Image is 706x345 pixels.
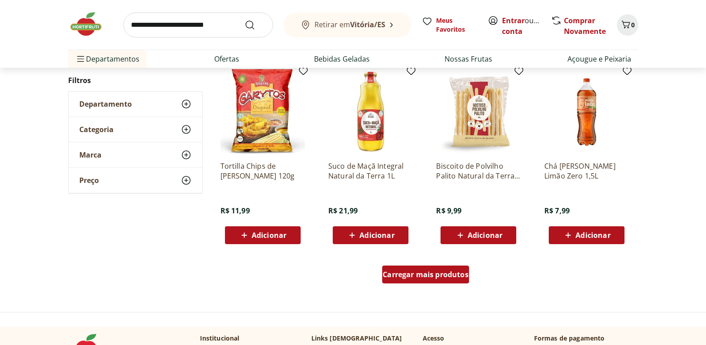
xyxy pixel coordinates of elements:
[534,334,638,343] p: Formas de pagamento
[544,161,629,181] a: Chá [PERSON_NAME] Limão Zero 1,5L
[502,15,542,37] span: ou
[436,16,477,34] span: Meus Favoritos
[328,161,413,181] a: Suco de Maçã Integral Natural da Terra 1L
[68,11,113,37] img: Hortifruti
[564,16,606,36] a: Comprar Novamente
[383,271,469,278] span: Carregar mais produtos
[311,334,402,343] p: Links [DEMOGRAPHIC_DATA]
[75,48,139,70] span: Departamentos
[314,54,370,64] a: Bebidas Geladas
[567,54,631,64] a: Açougue e Peixaria
[422,16,477,34] a: Meus Favoritos
[423,334,445,343] p: Acesso
[575,232,610,239] span: Adicionar
[382,266,469,287] a: Carregar mais produtos
[445,54,492,64] a: Nossas Frutas
[69,168,202,193] button: Preço
[328,206,358,216] span: R$ 21,99
[220,206,250,216] span: R$ 11,99
[68,71,203,89] h2: Filtros
[225,226,301,244] button: Adicionar
[79,100,132,108] span: Departamento
[123,12,273,37] input: search
[617,14,638,36] button: Carrinho
[350,20,385,29] b: Vitória/ES
[436,69,521,154] img: Biscoito de Polvilho Palito Natural da Terra 100g
[79,125,114,134] span: Categoria
[359,232,394,239] span: Adicionar
[314,21,385,29] span: Retirar em
[502,16,525,25] a: Entrar
[544,69,629,154] img: Chá Matte Leão Limão Zero 1,5L
[69,142,202,167] button: Marca
[441,226,516,244] button: Adicionar
[75,48,86,70] button: Menu
[214,54,239,64] a: Ofertas
[284,12,411,37] button: Retirar emVitória/ES
[468,232,502,239] span: Adicionar
[333,226,408,244] button: Adicionar
[544,206,570,216] span: R$ 7,99
[220,69,305,154] img: Tortilla Chips de Milho Garytos Sequoia 120g
[252,232,286,239] span: Adicionar
[436,206,461,216] span: R$ 9,99
[200,334,240,343] p: Institucional
[549,226,624,244] button: Adicionar
[631,21,635,29] span: 0
[69,91,202,116] button: Departamento
[328,69,413,154] img: Suco de Maçã Integral Natural da Terra 1L
[502,16,551,36] a: Criar conta
[220,161,305,181] a: Tortilla Chips de [PERSON_NAME] 120g
[69,117,202,142] button: Categoria
[436,161,521,181] a: Biscoito de Polvilho Palito Natural da Terra 100g
[79,176,99,185] span: Preço
[245,20,266,30] button: Submit Search
[79,150,102,159] span: Marca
